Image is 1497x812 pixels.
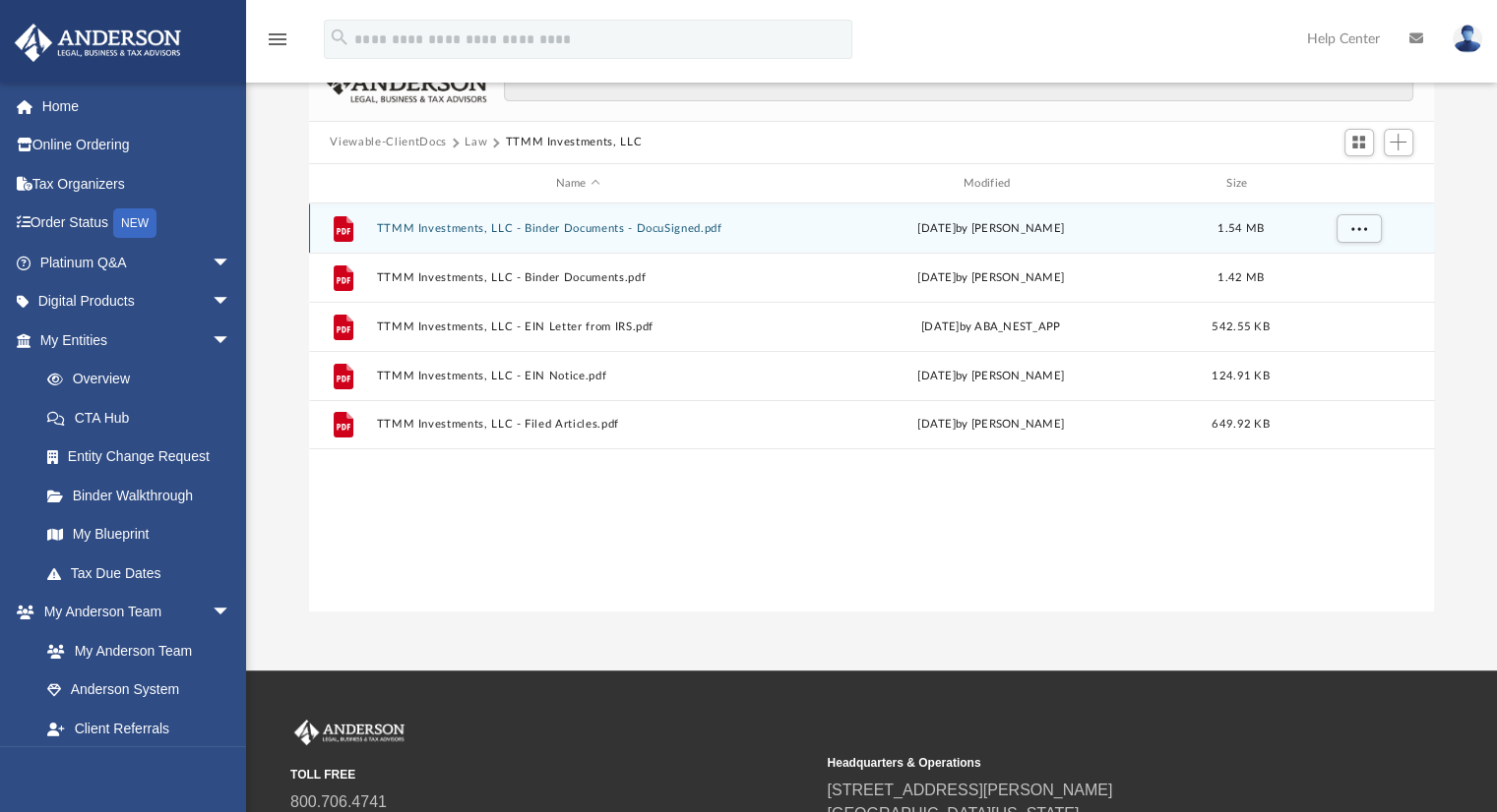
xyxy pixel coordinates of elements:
[788,417,1192,435] div: [DATE] by [PERSON_NAME]
[375,175,780,193] div: Name
[28,709,251,748] a: Client Referrals
[14,593,251,632] a: My Anderson Teamarrow_drop_down
[827,754,1349,772] small: Headquarters & Operations
[212,320,251,361] span: arrow_drop_down
[14,243,261,282] a: Platinum Q&Aarrow_drop_down
[28,360,261,399] a: Overview
[9,24,187,62] img: Anderson Advisors Platinum Portal
[788,220,1192,238] div: [DATE] by [PERSON_NAME]
[1453,25,1482,53] img: User Pic
[317,175,366,193] div: id
[266,37,289,51] a: menu
[1212,420,1269,431] span: 649.92 KB
[28,437,261,477] a: Entity Change Request
[827,782,1112,798] a: [STREET_ADDRESS][PERSON_NAME]
[1384,129,1413,156] button: Add
[28,515,251,554] a: My Blueprint
[212,593,251,633] span: arrow_drop_down
[376,271,780,284] button: TTMM Investments, LLC - Binder Documents.pdf
[376,370,780,382] button: TTMM Investments, LLC - EIN Notice.pdf
[14,87,261,126] a: Home
[28,553,261,593] a: Tax Due Dates
[14,203,261,244] a: Order StatusNEW
[1217,272,1264,283] span: 1.42 MB
[14,126,261,165] a: Online Ordering
[1217,223,1264,234] span: 1.54 MB
[330,134,446,151] button: Viewable-ClientDocs
[376,419,780,432] button: TTMM Investments, LLC - Filed Articles.pdf
[1212,371,1269,381] span: 124.91 KB
[212,243,251,283] span: arrow_drop_down
[1344,129,1374,156] button: Switch to Grid View
[788,175,1193,193] div: Modified
[290,766,813,783] small: TOLL FREE
[1201,175,1279,193] div: Size
[290,720,408,745] img: Anderson Advisors Platinum Portal
[505,134,642,151] button: TTMM Investments, LLC
[14,282,261,321] a: Digital Productsarrow_drop_down
[788,269,1192,287] div: [DATE] by [PERSON_NAME]
[788,319,1192,336] div: [DATE] by ABA_NEST_APP
[1288,175,1426,193] div: id
[28,670,251,710] a: Anderson System
[28,398,261,437] a: CTA Hub
[290,793,387,810] a: 800.706.4741
[266,28,289,51] i: menu
[309,203,1435,610] div: grid
[14,164,261,203] a: Tax Organizers
[465,134,487,151] button: Law
[14,320,261,360] a: My Entitiesarrow_drop_down
[28,476,261,515] a: Binder Walkthrough
[28,631,241,670] a: My Anderson Team
[212,282,251,322] span: arrow_drop_down
[788,368,1192,385] div: [DATE] by [PERSON_NAME]
[376,222,780,235] button: TTMM Investments, LLC - Binder Documents - DocuSigned.pdf
[113,208,156,238] div: NEW
[329,27,350,48] i: search
[376,320,780,333] button: TTMM Investments, LLC - EIN Letter from IRS.pdf
[1336,214,1381,244] button: More options
[1212,321,1269,332] span: 542.55 KB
